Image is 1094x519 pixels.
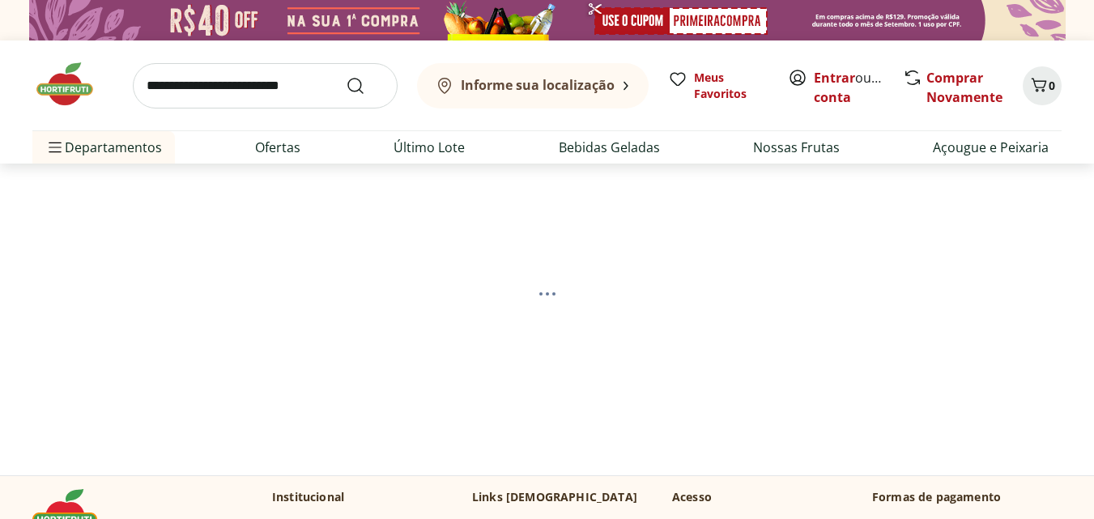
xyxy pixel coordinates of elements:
[394,138,465,157] a: Último Lote
[45,128,162,167] span: Departamentos
[672,489,712,505] p: Acesso
[814,68,886,107] span: ou
[32,60,113,108] img: Hortifruti
[133,63,398,108] input: search
[933,138,1049,157] a: Açougue e Peixaria
[694,70,768,102] span: Meus Favoritos
[814,69,903,106] a: Criar conta
[559,138,660,157] a: Bebidas Geladas
[1023,66,1062,105] button: Carrinho
[45,128,65,167] button: Menu
[417,63,649,108] button: Informe sua localização
[272,489,344,505] p: Institucional
[814,69,855,87] a: Entrar
[461,76,615,94] b: Informe sua localização
[872,489,1062,505] p: Formas de pagamento
[1049,78,1055,93] span: 0
[346,76,385,96] button: Submit Search
[472,489,637,505] p: Links [DEMOGRAPHIC_DATA]
[668,70,768,102] a: Meus Favoritos
[753,138,840,157] a: Nossas Frutas
[926,69,1002,106] a: Comprar Novamente
[255,138,300,157] a: Ofertas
